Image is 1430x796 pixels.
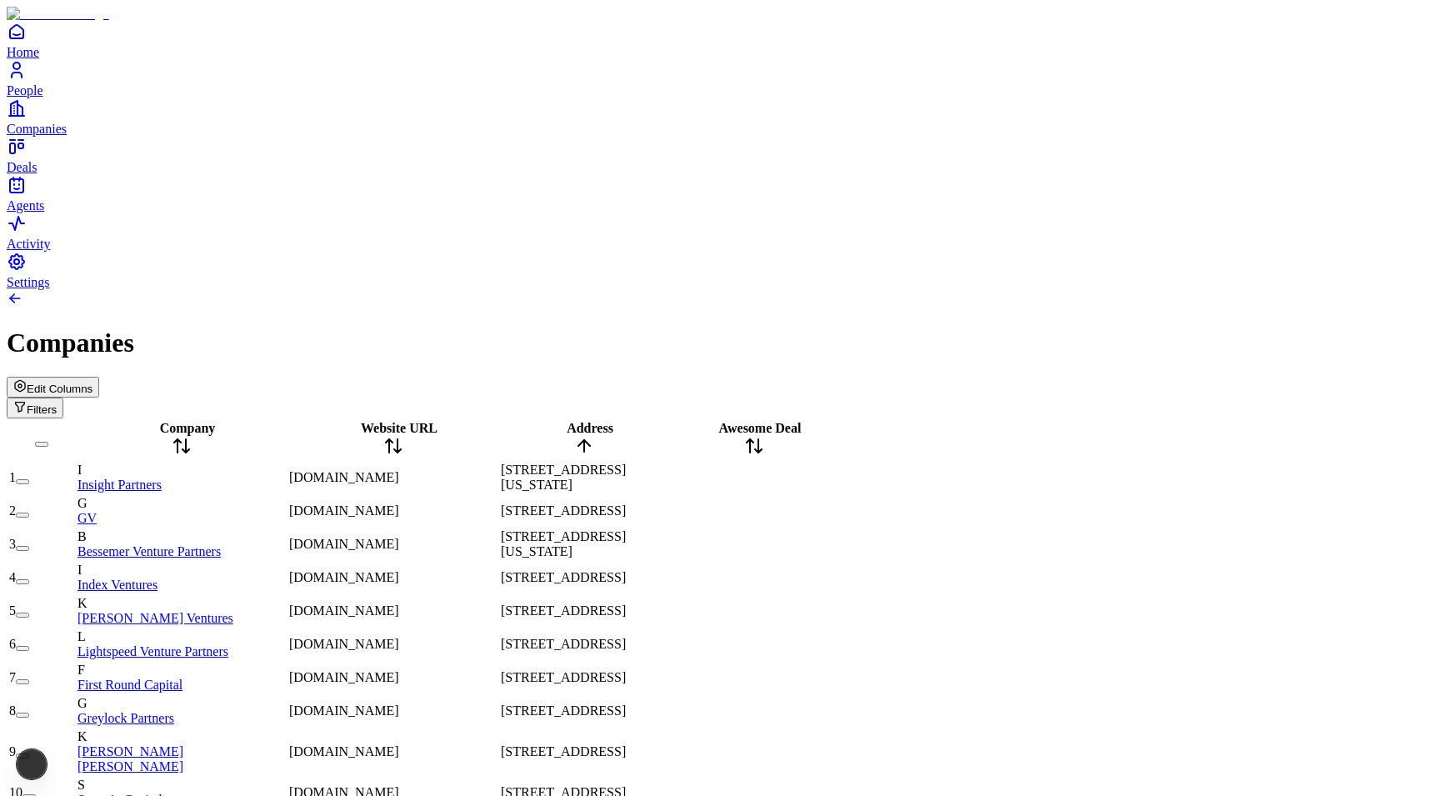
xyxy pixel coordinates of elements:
[77,463,286,478] div: I
[77,729,286,744] div: K
[9,570,16,584] span: 4
[7,328,1423,358] h1: Companies
[7,83,43,98] span: People
[7,398,1423,418] div: Open natural language filter
[160,421,216,435] span: Company
[7,252,1423,289] a: Settings
[77,678,182,692] a: First Round Capital
[289,637,399,651] span: [DOMAIN_NAME]
[289,603,399,618] span: [DOMAIN_NAME]
[7,213,1423,251] a: Activity
[289,570,399,584] span: [DOMAIN_NAME]
[7,22,1423,59] a: Home
[719,421,802,435] span: Awesome Deal
[501,570,626,584] span: [STREET_ADDRESS]
[9,537,16,551] span: 3
[501,670,626,684] span: [STREET_ADDRESS]
[7,98,1423,136] a: Companies
[9,703,16,718] span: 8
[77,529,286,544] div: B
[567,421,613,435] span: Address
[77,596,286,611] div: K
[77,511,97,525] a: GV
[501,603,626,618] span: [STREET_ADDRESS]
[27,383,92,395] span: Edit Columns
[289,537,399,551] span: [DOMAIN_NAME]
[501,529,626,558] span: [STREET_ADDRESS][US_STATE]
[501,503,626,518] span: [STREET_ADDRESS]
[501,703,626,718] span: [STREET_ADDRESS]
[7,398,63,418] button: Open natural language filter
[9,470,16,484] span: 1
[77,696,286,711] div: G
[7,7,109,22] img: Item Brain Logo
[289,670,399,684] span: [DOMAIN_NAME]
[77,663,286,678] div: F
[77,711,174,725] a: Greylock Partners
[7,275,50,289] span: Settings
[77,629,286,644] div: L
[7,45,39,59] span: Home
[9,670,16,684] span: 7
[289,503,399,518] span: [DOMAIN_NAME]
[7,175,1423,213] a: Agents
[7,160,37,174] span: Deals
[289,744,399,758] span: [DOMAIN_NAME]
[7,198,44,213] span: Agents
[77,744,183,773] a: [PERSON_NAME] [PERSON_NAME]
[289,470,399,484] span: [DOMAIN_NAME]
[7,137,1423,174] a: Deals
[9,503,16,518] span: 2
[7,377,99,398] button: Edit Columns
[7,237,50,251] span: Activity
[77,478,162,492] a: Insight Partners
[9,603,16,618] span: 5
[289,703,399,718] span: [DOMAIN_NAME]
[361,421,437,435] span: Website URL
[7,122,67,136] span: Companies
[501,637,626,651] span: [STREET_ADDRESS]
[77,778,286,793] div: S
[77,496,286,511] div: G
[77,563,286,578] div: I
[77,544,221,558] a: Bessemer Venture Partners
[77,578,157,592] a: Index Ventures
[9,744,16,758] span: 9
[9,637,16,651] span: 6
[501,463,626,492] span: [STREET_ADDRESS][US_STATE]
[77,611,233,625] a: [PERSON_NAME] Ventures
[77,644,228,658] a: Lightspeed Venture Partners
[7,60,1423,98] a: People
[501,744,626,758] span: [STREET_ADDRESS]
